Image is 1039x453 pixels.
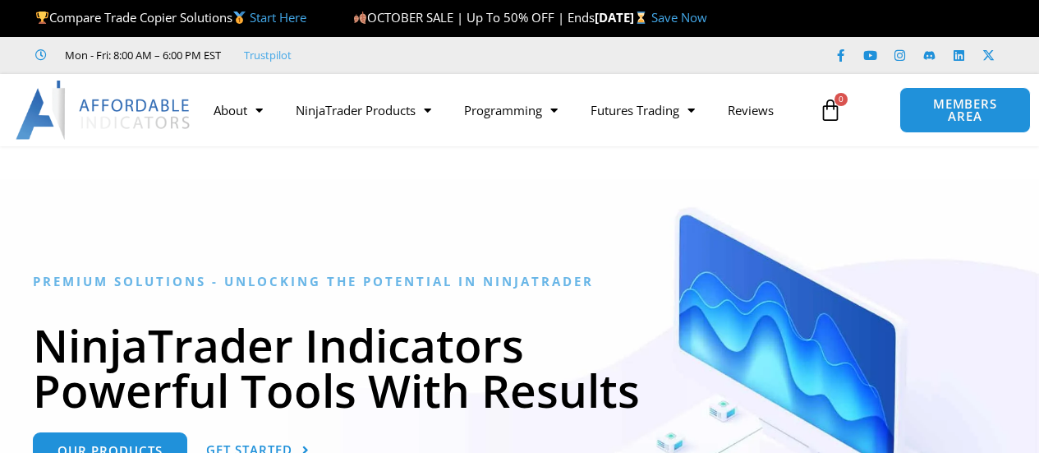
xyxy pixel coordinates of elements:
[33,274,1006,289] h6: Premium Solutions - Unlocking the Potential in NinjaTrader
[279,91,448,129] a: NinjaTrader Products
[197,91,811,129] nav: Menu
[595,9,651,25] strong: [DATE]
[16,81,192,140] img: LogoAI | Affordable Indicators – NinjaTrader
[250,9,306,25] a: Start Here
[635,12,647,24] img: ⌛
[834,93,848,106] span: 0
[233,12,246,24] img: 🥇
[354,12,366,24] img: 🍂
[353,9,595,25] span: OCTOBER SALE | Up To 50% OFF | Ends
[794,86,867,134] a: 0
[917,98,1013,122] span: MEMBERS AREA
[899,87,1030,133] a: MEMBERS AREA
[36,12,48,24] img: 🏆
[651,9,707,25] a: Save Now
[711,91,790,129] a: Reviews
[35,9,306,25] span: Compare Trade Copier Solutions
[61,45,221,65] span: Mon - Fri: 8:00 AM – 6:00 PM EST
[574,91,711,129] a: Futures Trading
[197,91,279,129] a: About
[33,322,1006,413] h1: NinjaTrader Indicators Powerful Tools With Results
[448,91,574,129] a: Programming
[244,45,292,65] a: Trustpilot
